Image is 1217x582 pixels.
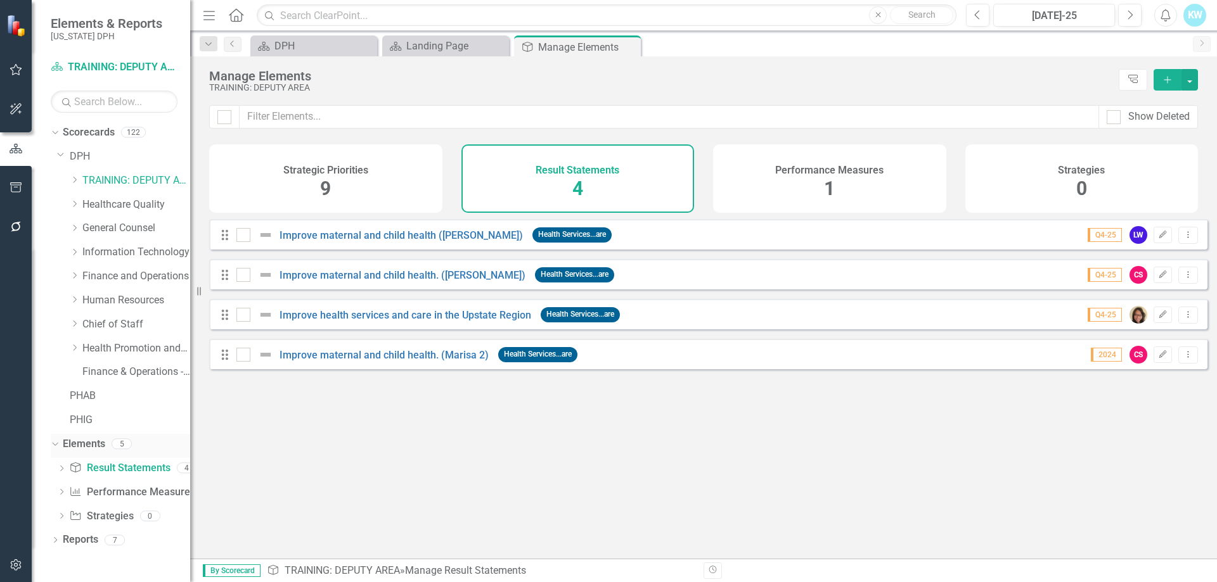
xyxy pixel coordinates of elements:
img: ClearPoint Strategy [6,15,29,37]
input: Filter Elements... [239,105,1099,129]
div: 122 [121,127,146,138]
span: 1 [824,177,835,199]
span: Search [908,9,936,20]
a: PHAB [70,389,190,403]
small: [US_STATE] DPH [51,31,162,41]
span: 9 [320,177,331,199]
span: Health Services...are [541,307,620,322]
div: 7 [105,535,125,545]
div: 0 [140,510,160,521]
button: Search [890,6,953,24]
a: General Counsel [82,221,190,236]
span: Q4-25 [1088,228,1122,242]
a: PHIG [70,413,190,427]
div: TRAINING: DEPUTY AREA [209,83,1112,92]
a: TRAINING: DEPUTY AREA [51,60,177,75]
span: Health Services...are [532,227,612,242]
h4: Result Statements [536,165,619,176]
img: Not Defined [258,347,273,362]
a: DPH [254,38,374,54]
a: Strategies [69,509,133,524]
a: Information Technology [82,245,190,260]
a: TRAINING: DEPUTY AREA [82,174,190,188]
a: Landing Page [385,38,506,54]
img: Not Defined [258,227,273,243]
span: 4 [572,177,583,199]
input: Search Below... [51,91,177,113]
a: Health Promotion and Services [82,341,190,356]
div: CS [1130,346,1147,364]
span: Elements & Reports [51,16,162,31]
div: [DATE]-25 [998,8,1111,23]
div: 5 [112,439,132,450]
span: Q4-25 [1088,308,1122,322]
span: 0 [1076,177,1087,199]
a: Reports [63,533,98,547]
a: TRAINING: DEPUTY AREA [285,564,400,576]
span: By Scorecard [203,564,261,577]
div: 4 [177,463,197,474]
a: Finance & Operations - ARCHIVE [82,365,190,379]
a: Performance Measures [69,485,195,500]
a: Elements [63,437,105,452]
div: CS [1130,266,1147,284]
span: Health Services...are [498,347,577,362]
img: Not Defined [258,307,273,322]
img: Yolanda Patterson [1130,306,1147,324]
a: Improve maternal and child health. ([PERSON_NAME]) [280,269,525,281]
a: Result Statements [69,461,170,476]
span: Health Services...are [535,267,614,282]
h4: Strategic Priorities [283,165,368,176]
div: DPH [274,38,374,54]
a: DPH [70,149,190,164]
div: Show Deleted [1128,110,1190,124]
img: Not Defined [258,267,273,282]
a: Scorecards [63,125,115,140]
button: KW [1183,4,1206,27]
div: Manage Elements [209,69,1112,83]
a: Healthcare Quality [82,198,190,212]
div: Manage Elements [538,39,638,55]
div: Landing Page [406,38,506,54]
a: Finance and Operations [82,269,190,284]
div: LW [1130,226,1147,244]
div: » Manage Result Statements [267,564,694,578]
span: Q4-25 [1088,268,1122,282]
h4: Performance Measures [775,165,884,176]
span: 2024 [1091,348,1122,362]
a: Improve health services and care in the Upstate Region [280,309,531,321]
a: Chief of Staff [82,317,190,332]
input: Search ClearPoint... [257,4,956,27]
a: Human Resources [82,293,190,308]
h4: Strategies [1058,165,1105,176]
a: Improve maternal and child health ([PERSON_NAME]) [280,229,523,241]
button: [DATE]-25 [993,4,1115,27]
a: Improve maternal and child health. (Marisa 2) [280,349,489,361]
